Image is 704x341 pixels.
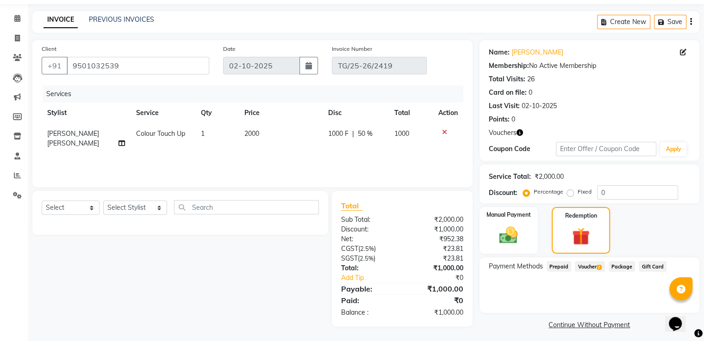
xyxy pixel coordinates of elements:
span: 2000 [244,129,259,138]
button: +91 [42,57,68,74]
span: | [352,129,354,139]
label: Manual Payment [486,211,531,219]
th: Qty [195,103,238,123]
th: Service [131,103,195,123]
a: Add Tip [334,273,413,283]
a: [PERSON_NAME] [511,48,563,57]
div: ₹23.81 [402,254,470,263]
div: ₹1,000.00 [402,283,470,294]
div: ₹23.81 [402,244,470,254]
span: 2 [597,265,602,270]
div: Paid: [334,295,402,306]
a: PREVIOUS INVOICES [89,15,154,24]
th: Action [433,103,463,123]
div: Total Visits: [489,74,525,84]
span: Voucher [575,261,604,272]
div: ₹2,000.00 [402,215,470,225]
a: Continue Without Payment [481,320,698,330]
span: Prepaid [547,261,572,272]
span: 1000 F [328,129,349,139]
div: ₹0 [413,273,470,283]
span: Vouchers [489,128,517,138]
div: ₹952.38 [402,234,470,244]
div: ₹0 [402,295,470,306]
div: ₹2,000.00 [535,172,564,182]
span: CGST [341,244,358,253]
span: SGST [341,254,358,262]
div: 02-10-2025 [522,101,557,111]
span: [PERSON_NAME] [PERSON_NAME] [47,129,99,147]
span: Payment Methods [489,262,543,271]
span: Gift Card [639,261,667,272]
div: Payable: [334,283,402,294]
div: ( ) [334,244,402,254]
span: 2.5% [360,255,374,262]
label: Invoice Number [332,45,372,53]
th: Disc [323,103,389,123]
th: Stylist [42,103,131,123]
span: 1000 [394,129,409,138]
button: Save [654,15,686,29]
div: Last Visit: [489,101,520,111]
div: Net: [334,234,402,244]
div: Balance : [334,308,402,317]
div: Sub Total: [334,215,402,225]
label: Percentage [534,188,563,196]
div: Membership: [489,61,529,71]
div: Points: [489,115,510,124]
th: Total [389,103,433,123]
div: Coupon Code [489,144,556,154]
div: Total: [334,263,402,273]
a: INVOICE [44,12,78,28]
span: Package [609,261,635,272]
label: Client [42,45,56,53]
div: No Active Membership [489,61,690,71]
label: Fixed [578,188,592,196]
input: Search [174,200,318,214]
div: Services [43,85,470,103]
input: Enter Offer / Coupon Code [556,142,657,156]
div: Card on file: [489,88,527,97]
img: _gift.svg [567,225,595,247]
img: _cash.svg [493,225,523,246]
div: Service Total: [489,172,531,182]
label: Date [223,45,236,53]
span: 2.5% [360,245,374,252]
div: Name: [489,48,510,57]
iframe: chat widget [665,304,695,332]
button: Create New [597,15,650,29]
div: ( ) [334,254,402,263]
div: ₹1,000.00 [402,308,470,317]
input: Search by Name/Mobile/Email/Code [67,57,209,74]
span: 1 [201,129,205,138]
label: Redemption [565,212,597,220]
button: Apply [660,142,686,156]
div: ₹1,000.00 [402,263,470,273]
div: Discount: [334,225,402,234]
span: Colour Touch Up [136,129,185,138]
div: 0 [511,115,515,124]
th: Price [238,103,323,123]
div: Discount: [489,188,517,198]
span: 50 % [358,129,373,139]
div: ₹1,000.00 [402,225,470,234]
div: 26 [527,74,535,84]
span: Total [341,201,362,211]
div: 0 [529,88,532,97]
